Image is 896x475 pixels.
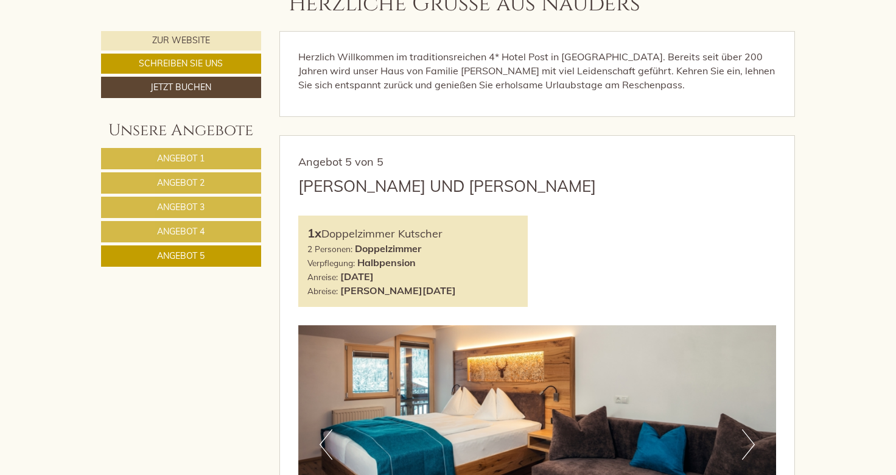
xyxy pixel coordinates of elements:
[742,429,755,460] button: Next
[307,225,321,241] b: 1x
[157,202,205,213] span: Angebot 3
[157,250,205,261] span: Angebot 5
[307,244,352,254] small: 2 Personen:
[357,256,416,269] b: Halbpension
[298,155,383,169] span: Angebot 5 von 5
[307,272,338,282] small: Anreise:
[101,119,261,142] div: Unsere Angebote
[298,50,777,92] p: Herzlich Willkommen im traditionsreichen 4* Hotel Post in [GEOGRAPHIC_DATA]. Bereits seit über 20...
[157,177,205,188] span: Angebot 2
[307,286,338,296] small: Abreise:
[355,242,421,255] b: Doppelzimmer
[340,270,374,283] b: [DATE]
[340,284,456,297] b: [PERSON_NAME][DATE]
[307,225,519,242] div: Doppelzimmer Kutscher
[157,153,205,164] span: Angebot 1
[307,258,355,268] small: Verpflegung:
[298,175,596,197] div: [PERSON_NAME] und [PERSON_NAME]
[101,77,261,98] a: Jetzt buchen
[101,31,261,51] a: Zur Website
[157,226,205,237] span: Angebot 4
[101,54,261,74] a: Schreiben Sie uns
[320,429,332,460] button: Previous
